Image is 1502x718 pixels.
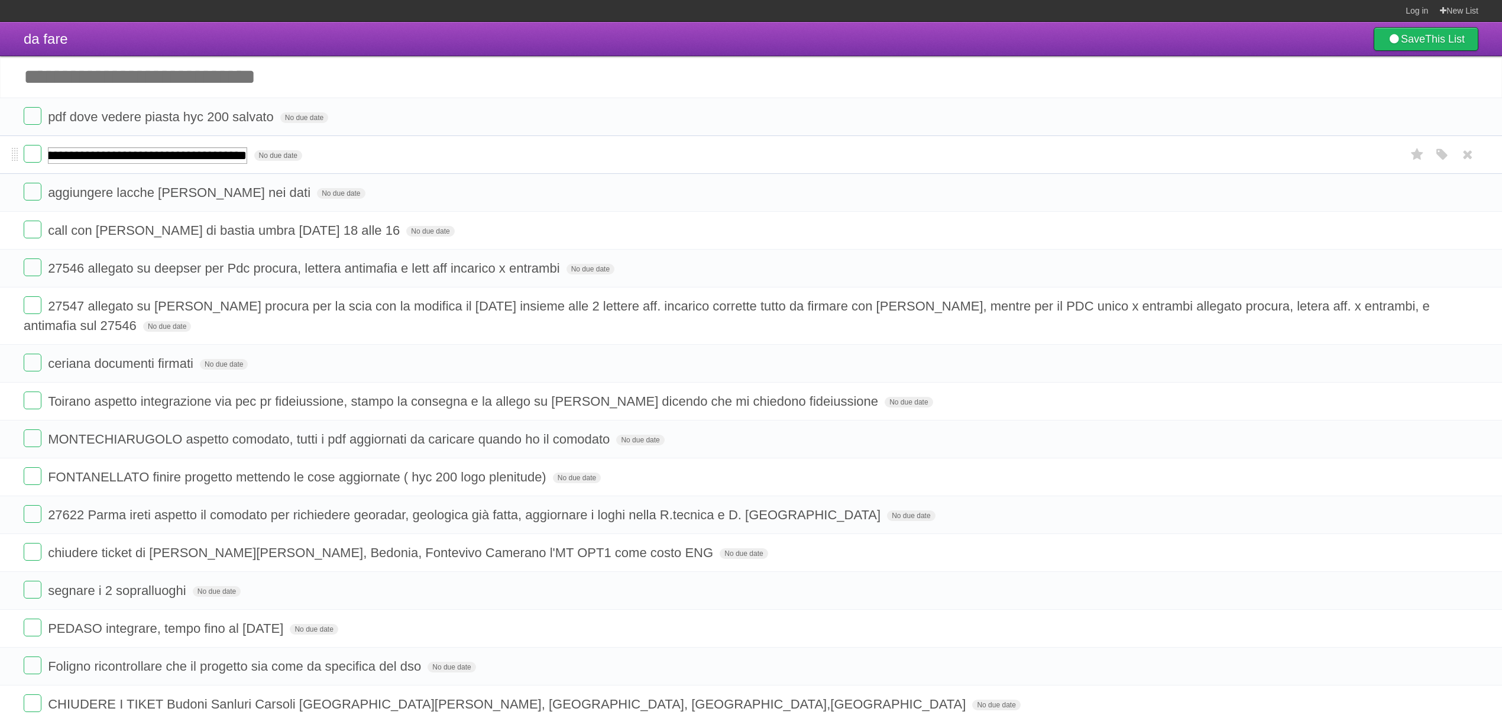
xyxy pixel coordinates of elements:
[48,223,403,238] span: call con [PERSON_NAME] di bastia umbra [DATE] 18 alle 16
[48,394,881,409] span: Toirano aspetto integrazione via pec pr fideiussione, stampo la consegna e la allego su [PERSON_N...
[553,473,601,483] span: No due date
[143,321,191,332] span: No due date
[48,109,277,124] span: pdf dove vedere piasta hyc 200 salvato
[567,264,614,274] span: No due date
[24,354,41,371] label: Done
[24,429,41,447] label: Done
[48,356,196,371] span: ceriana documenti firmati
[290,624,338,635] span: No due date
[616,435,664,445] span: No due date
[200,359,248,370] span: No due date
[48,432,613,447] span: MONTECHIARUGOLO aspetto comodato, tutti i pdf aggiornati da caricare quando ho il comodato
[1406,145,1429,164] label: Star task
[406,226,454,237] span: No due date
[24,183,41,200] label: Done
[24,145,41,163] label: Done
[24,619,41,636] label: Done
[720,548,768,559] span: No due date
[1425,33,1465,45] b: This List
[24,694,41,712] label: Done
[24,221,41,238] label: Done
[24,107,41,125] label: Done
[24,581,41,599] label: Done
[317,188,365,199] span: No due date
[48,697,969,711] span: CHIUDERE I TIKET Budoni Sanluri Carsoli [GEOGRAPHIC_DATA][PERSON_NAME], [GEOGRAPHIC_DATA], [GEOGR...
[48,185,313,200] span: aggiungere lacche [PERSON_NAME] nei dati
[24,258,41,276] label: Done
[48,507,883,522] span: 27622 Parma ireti aspetto il comodato per richiedere georadar, geologica già fatta, aggiornare i ...
[24,656,41,674] label: Done
[48,621,286,636] span: PEDASO integrare, tempo fino al [DATE]
[24,467,41,485] label: Done
[24,299,1430,333] span: 27547 allegato su [PERSON_NAME] procura per la scia con la modifica il [DATE] insieme alle 2 lett...
[48,261,562,276] span: 27546 allegato su deepser per Pdc procura, lettera antimafia e lett aff incarico x entrambi
[428,662,475,672] span: No due date
[24,543,41,561] label: Done
[24,392,41,409] label: Done
[24,296,41,314] label: Done
[193,586,241,597] span: No due date
[48,545,716,560] span: chiudere ticket di [PERSON_NAME][PERSON_NAME], Bedonia, Fontevivo Camerano l'MT OPT1 come costo ENG
[48,659,424,674] span: Foligno ricontrollare che il progetto sia come da specifica del dso
[48,583,189,598] span: segnare i 2 sopralluoghi
[885,397,933,407] span: No due date
[972,700,1020,710] span: No due date
[254,150,302,161] span: No due date
[280,112,328,123] span: No due date
[48,470,549,484] span: FONTANELLATO finire progetto mettendo le cose aggiornate ( hyc 200 logo plenitude)
[24,505,41,523] label: Done
[1374,27,1478,51] a: SaveThis List
[887,510,935,521] span: No due date
[24,31,68,47] span: da fare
